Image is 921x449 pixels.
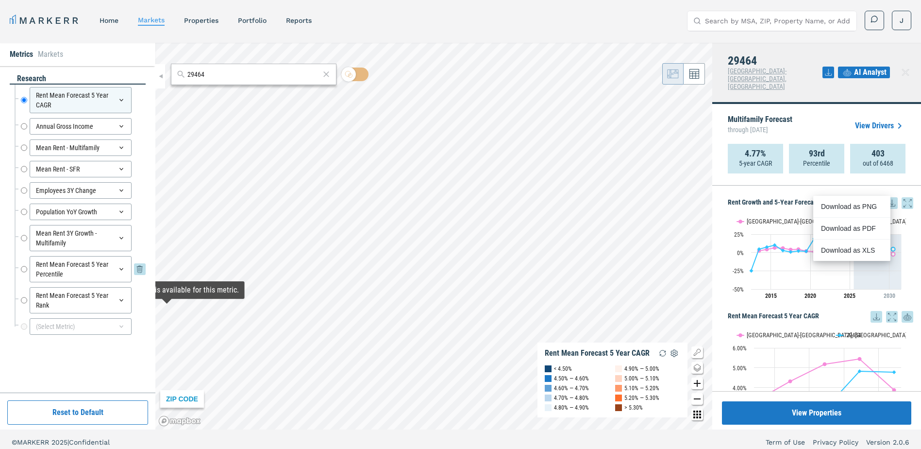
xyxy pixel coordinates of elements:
[733,286,744,293] text: -50%
[728,323,913,444] div: Rent Mean Forecast 5 Year CAGR. Highcharts interactive chart.
[30,139,132,156] div: Mean Rent - Multifamily
[804,293,816,299] tspan: 2020
[797,249,801,253] path: Thursday, 28 Jun, 20:00, 2.17. 29464.
[892,388,896,392] path: Friday, 14 Jun, 20:00, 3.87. Charleston-North Charleston, SC.
[858,357,862,361] path: Thursday, 14 Jun, 20:00, 5.44. Charleston-North Charleston, SC.
[728,311,913,323] h5: Rent Mean Forecast 5 Year CAGR
[728,123,792,136] span: through [DATE]
[17,438,51,446] span: MARKERR
[900,16,904,25] span: J
[12,438,17,446] span: ©
[624,403,643,413] div: > 5.30%
[766,437,805,447] a: Term of Use
[30,256,132,282] div: Rent Mean Forecast 5 Year Percentile
[858,369,862,373] path: Thursday, 14 Jun, 20:00, 4.82. 29464.
[884,293,895,299] tspan: 2030
[554,403,589,413] div: 4.80% — 4.90%
[30,225,132,251] div: Mean Rent 3Y Growth - Multifamily
[891,252,895,256] path: Friday, 28 Jun, 20:00, -2.17. Charleston-North Charleston, SC.
[765,293,777,299] tspan: 2015
[781,248,785,252] path: Tuesday, 28 Jun, 20:00, 2.71. 29464.
[69,438,110,446] span: Confidential
[7,400,148,425] button: Reset to Default
[739,158,772,168] p: 5-year CAGR
[184,17,218,24] a: properties
[30,161,132,177] div: Mean Rent - SFR
[691,362,703,374] button: Change style map button
[813,250,817,254] path: Sunday, 28 Jun, 20:00, 1.15. Charleston-North Charleston, SC.
[733,345,747,352] text: 6.00%
[838,67,890,78] button: AI Analyst
[728,54,822,67] h4: 29464
[823,362,827,366] path: Wednesday, 14 Jun, 20:00, 5.18. Charleston-North Charleston, SC.
[892,370,896,374] path: Friday, 14 Jun, 20:00, 4.77. 29464.
[747,331,907,339] text: [GEOGRAPHIC_DATA]-[GEOGRAPHIC_DATA], [GEOGRAPHIC_DATA]
[765,245,769,249] path: Saturday, 28 Jun, 20:00, 7.41. 29464.
[891,247,895,251] path: Friday, 28 Jun, 20:00, 4.55. 29464.
[705,11,851,31] input: Search by MSA, ZIP, Property Name, or Address
[866,437,909,447] a: Version 2.0.6
[803,158,830,168] p: Percentile
[733,385,747,392] text: 4.00%
[863,158,893,168] p: out of 6468
[624,374,659,383] div: 5.00% — 5.10%
[773,243,777,247] path: Sunday, 28 Jun, 20:00, 10.07. 29464.
[554,364,572,374] div: < 4.50%
[691,346,703,358] button: Show/Hide Legend Map Button
[624,364,659,374] div: 4.90% — 5.00%
[155,43,712,430] canvas: Map
[10,73,146,85] div: research
[554,393,589,403] div: 4.70% — 4.80%
[821,245,877,255] div: Download as XLS
[892,11,911,30] button: J
[728,209,913,306] div: Rent Growth and 5-Year Forecast. Highcharts interactive chart.
[737,218,826,225] button: Show Charleston-North Charleston, SC
[30,287,132,313] div: Rent Mean Forecast 5 Year Rank
[871,149,885,158] strong: 403
[691,378,703,389] button: Zoom in map button
[30,204,132,220] div: Population YoY Growth
[138,16,165,24] a: markets
[722,401,911,425] button: View Properties
[691,393,703,405] button: Zoom out map button
[545,348,650,358] div: Rent Mean Forecast 5 Year CAGR
[691,409,703,420] button: Other options map button
[95,285,239,295] div: Map Tooltip Content
[728,197,913,209] h5: Rent Growth and 5-Year Forecast
[813,437,858,447] a: Privacy Policy
[733,268,744,275] text: -25%
[844,293,855,299] tspan: 2025
[669,347,680,359] img: Settings
[728,116,792,136] p: Multifamily Forecast
[813,196,890,218] div: Download as PNG
[158,415,201,427] a: Mapbox logo
[554,374,589,383] div: 4.50% — 4.60%
[657,347,669,359] img: Reload Legend
[728,67,787,90] span: [GEOGRAPHIC_DATA]-[GEOGRAPHIC_DATA], [GEOGRAPHIC_DATA]
[804,249,808,253] path: Friday, 28 Jun, 20:00, 1.61. 29464.
[809,149,825,158] strong: 93rd
[860,242,895,253] g: 29464, line 4 of 4 with 5 data points.
[160,390,204,408] div: ZIP CODE
[100,17,118,24] a: home
[51,438,69,446] span: 2025 |
[854,67,887,78] span: AI Analyst
[855,120,905,132] a: View Drivers
[554,383,589,393] div: 4.60% — 4.70%
[728,209,906,306] svg: Interactive chart
[788,380,792,383] path: Monday, 14 Jun, 20:00, 4.31. Charleston-North Charleston, SC.
[30,182,132,199] div: Employees 3Y Change
[238,17,267,24] a: Portfolio
[733,365,747,372] text: 5.00%
[757,247,761,251] path: Friday, 28 Jun, 20:00, 4.61. 29464.
[624,383,659,393] div: 5.10% — 5.20%
[30,318,132,335] div: (Select Metric)
[286,17,312,24] a: reports
[30,87,132,113] div: Rent Mean Forecast 5 Year CAGR
[821,224,877,233] div: Download as PDF
[10,49,33,60] li: Metrics
[737,331,826,339] button: Show Charleston-North Charleston, SC
[821,202,877,211] div: Download as PNG
[745,149,766,158] strong: 4.77%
